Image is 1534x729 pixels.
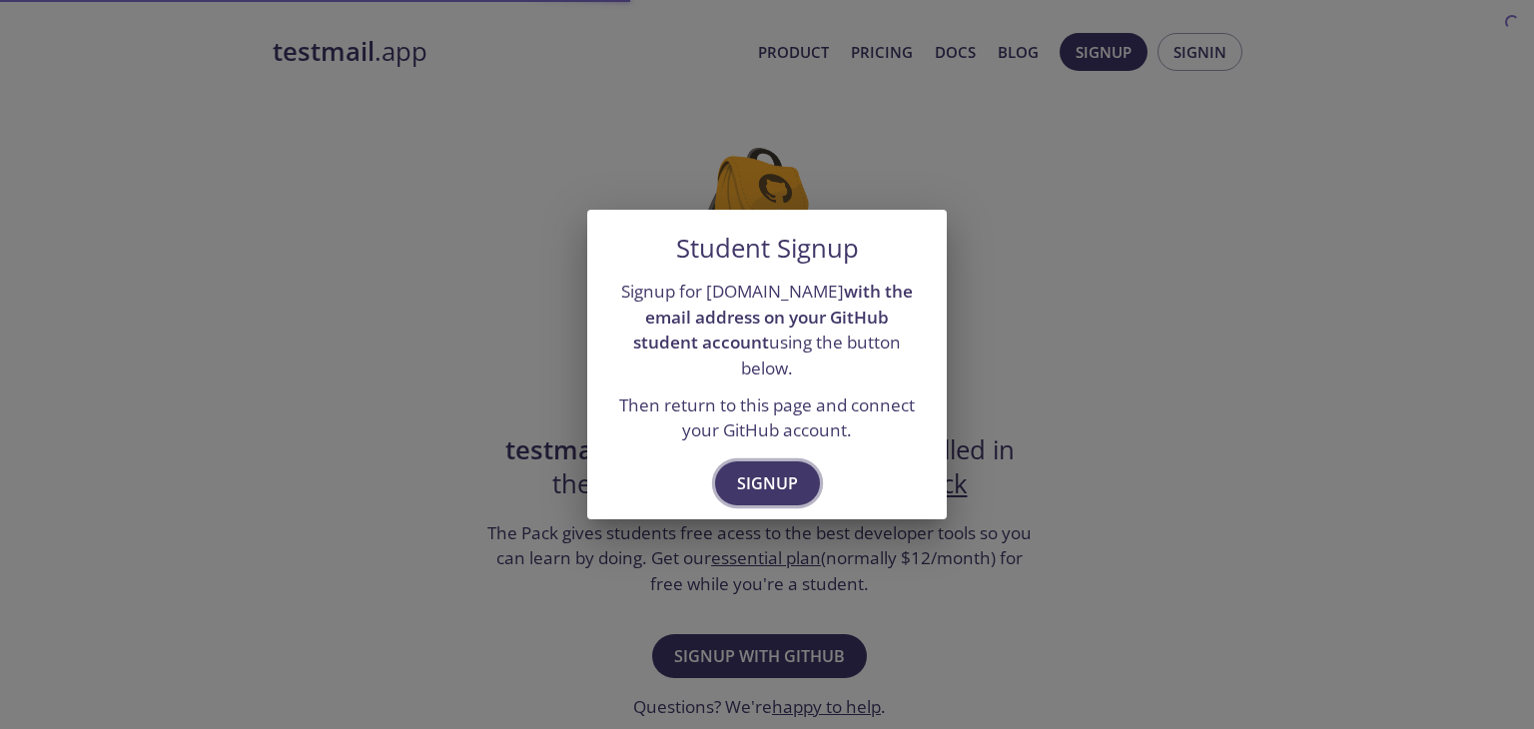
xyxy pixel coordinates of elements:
[633,280,913,354] strong: with the email address on your GitHub student account
[611,392,923,443] p: Then return to this page and connect your GitHub account.
[737,469,798,497] span: Signup
[676,234,859,264] h5: Student Signup
[715,461,820,505] button: Signup
[611,279,923,381] p: Signup for [DOMAIN_NAME] using the button below.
